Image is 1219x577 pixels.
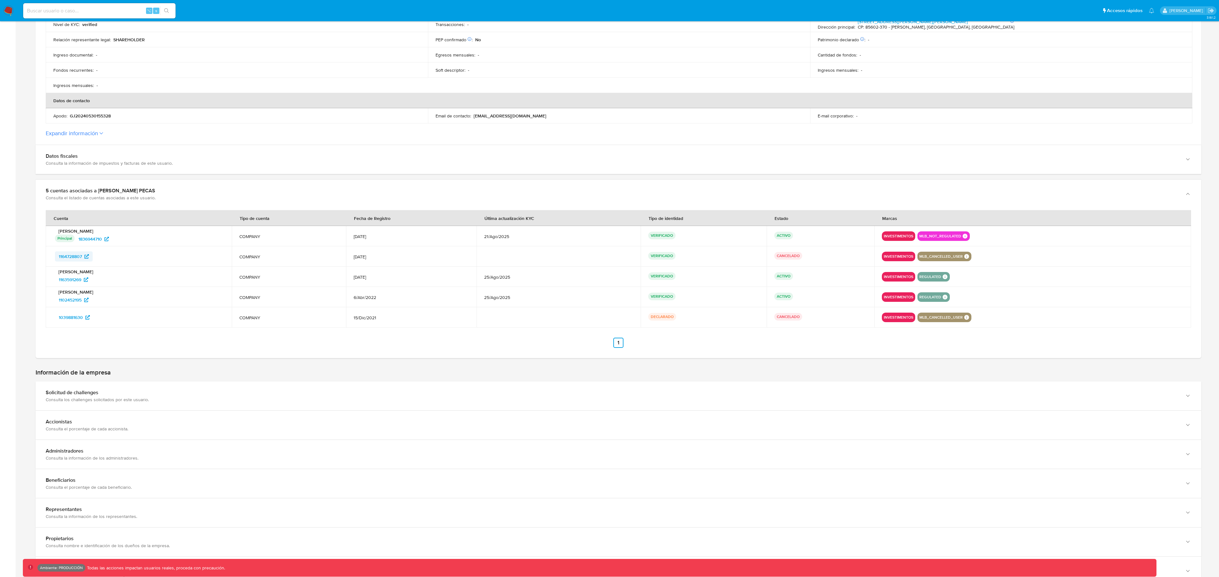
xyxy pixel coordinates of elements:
button: search-icon [160,6,173,15]
p: leandrojossue.ramirez@mercadolibre.com.co [1169,8,1205,14]
a: Notificaciones [1149,8,1154,13]
p: Ambiente: PRODUCCIÓN [40,567,83,569]
p: Todas las acciones impactan usuarios reales, proceda con precaución. [85,565,225,571]
input: Buscar usuario o caso... [23,7,176,15]
span: 3.161.2 [1207,15,1216,20]
span: Accesos rápidos [1107,7,1142,14]
a: Salir [1208,7,1214,14]
span: ⌥ [147,8,151,14]
span: s [155,8,157,14]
